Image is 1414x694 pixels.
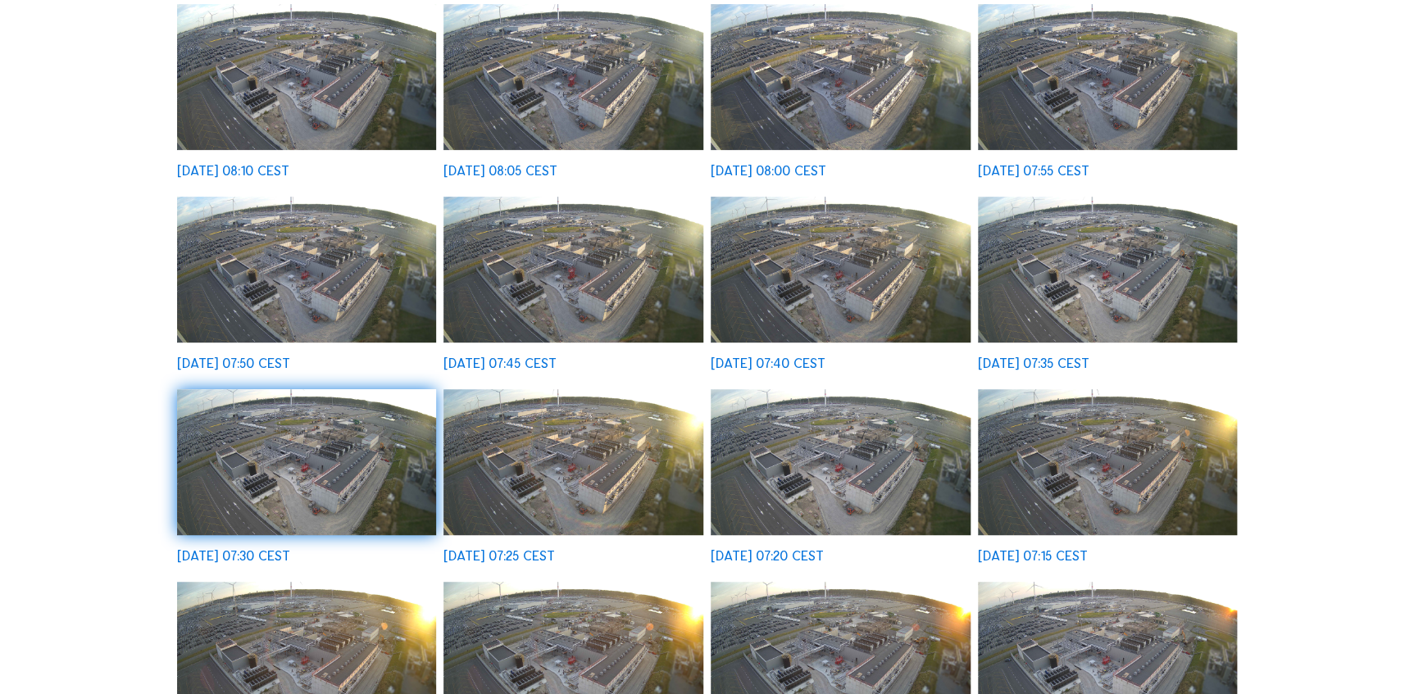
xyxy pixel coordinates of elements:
[711,197,971,342] img: image_52791832
[443,197,703,342] img: image_52791848
[711,549,824,563] div: [DATE] 07:20 CEST
[443,389,703,535] img: image_52791380
[711,389,971,535] img: image_52791239
[443,164,557,178] div: [DATE] 08:05 CEST
[443,4,703,150] img: image_52792461
[177,164,289,178] div: [DATE] 08:10 CEST
[978,164,1089,178] div: [DATE] 07:55 CEST
[711,356,825,370] div: [DATE] 07:40 CEST
[443,549,555,563] div: [DATE] 07:25 CEST
[978,389,1238,535] img: image_52791098
[443,356,557,370] div: [DATE] 07:45 CEST
[978,356,1089,370] div: [DATE] 07:35 CEST
[177,4,437,150] img: image_52792597
[978,549,1088,563] div: [DATE] 07:15 CEST
[177,197,437,342] img: image_52792015
[978,197,1238,342] img: image_52791666
[711,4,971,150] img: image_52792320
[978,4,1238,150] img: image_52792180
[177,356,290,370] div: [DATE] 07:50 CEST
[177,549,290,563] div: [DATE] 07:30 CEST
[711,164,826,178] div: [DATE] 08:00 CEST
[177,389,437,535] img: image_52791519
